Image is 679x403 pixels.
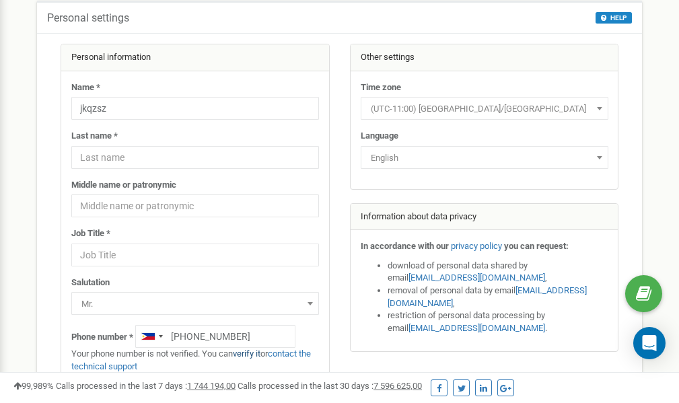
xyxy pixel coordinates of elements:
[388,285,587,308] a: [EMAIL_ADDRESS][DOMAIN_NAME]
[238,381,422,391] span: Calls processed in the last 30 days :
[351,204,618,231] div: Information about data privacy
[388,285,608,309] li: removal of personal data by email ,
[71,227,110,240] label: Job Title *
[373,381,422,391] u: 7 596 625,00
[233,349,260,359] a: verify it
[71,179,176,192] label: Middle name or patronymic
[71,130,118,143] label: Last name *
[388,260,608,285] li: download of personal data shared by email ,
[61,44,329,71] div: Personal information
[47,12,129,24] h5: Personal settings
[633,327,666,359] div: Open Intercom Messenger
[71,277,110,289] label: Salutation
[365,149,604,168] span: English
[361,146,608,169] span: English
[71,146,319,169] input: Last name
[361,97,608,120] span: (UTC-11:00) Pacific/Midway
[596,12,632,24] button: HELP
[361,130,398,143] label: Language
[13,381,54,391] span: 99,989%
[76,295,314,314] span: Mr.
[71,349,311,371] a: contact the technical support
[71,81,100,94] label: Name *
[71,194,319,217] input: Middle name or patronymic
[504,241,569,251] strong: you can request:
[71,292,319,315] span: Mr.
[388,309,608,334] li: restriction of personal data processing by email .
[361,241,449,251] strong: In accordance with our
[71,348,319,373] p: Your phone number is not verified. You can or
[71,331,133,344] label: Phone number *
[408,272,545,283] a: [EMAIL_ADDRESS][DOMAIN_NAME]
[135,325,295,348] input: +1-800-555-55-55
[365,100,604,118] span: (UTC-11:00) Pacific/Midway
[71,244,319,266] input: Job Title
[136,326,167,347] div: Telephone country code
[187,381,236,391] u: 1 744 194,00
[71,97,319,120] input: Name
[361,81,401,94] label: Time zone
[56,381,236,391] span: Calls processed in the last 7 days :
[408,323,545,333] a: [EMAIL_ADDRESS][DOMAIN_NAME]
[451,241,502,251] a: privacy policy
[351,44,618,71] div: Other settings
